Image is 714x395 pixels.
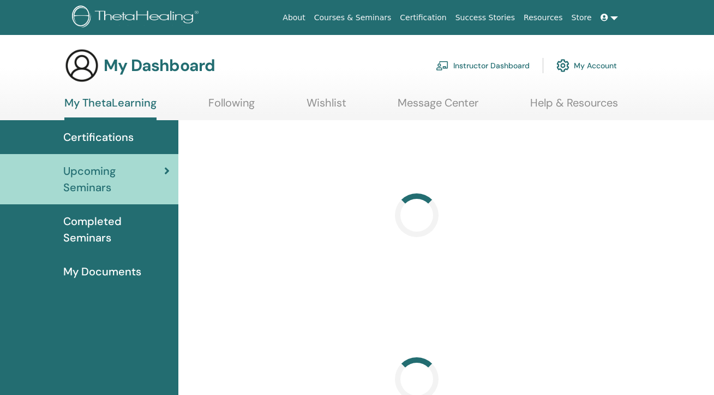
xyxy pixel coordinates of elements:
img: chalkboard-teacher.svg [436,61,449,70]
a: Store [567,8,596,28]
span: Completed Seminars [63,213,170,246]
a: My ThetaLearning [64,96,157,120]
img: generic-user-icon.jpg [64,48,99,83]
a: Success Stories [451,8,519,28]
a: About [278,8,309,28]
a: Resources [519,8,567,28]
a: Instructor Dashboard [436,54,530,78]
a: Message Center [398,96,478,117]
img: logo.png [72,5,202,30]
a: Following [208,96,255,117]
a: Wishlist [307,96,346,117]
a: Courses & Seminars [310,8,396,28]
a: My Account [556,54,617,78]
span: Upcoming Seminars [63,163,164,196]
img: cog.svg [556,56,569,75]
a: Certification [395,8,451,28]
a: Help & Resources [530,96,618,117]
span: My Documents [63,263,141,280]
span: Certifications [63,129,134,145]
h3: My Dashboard [104,56,215,75]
